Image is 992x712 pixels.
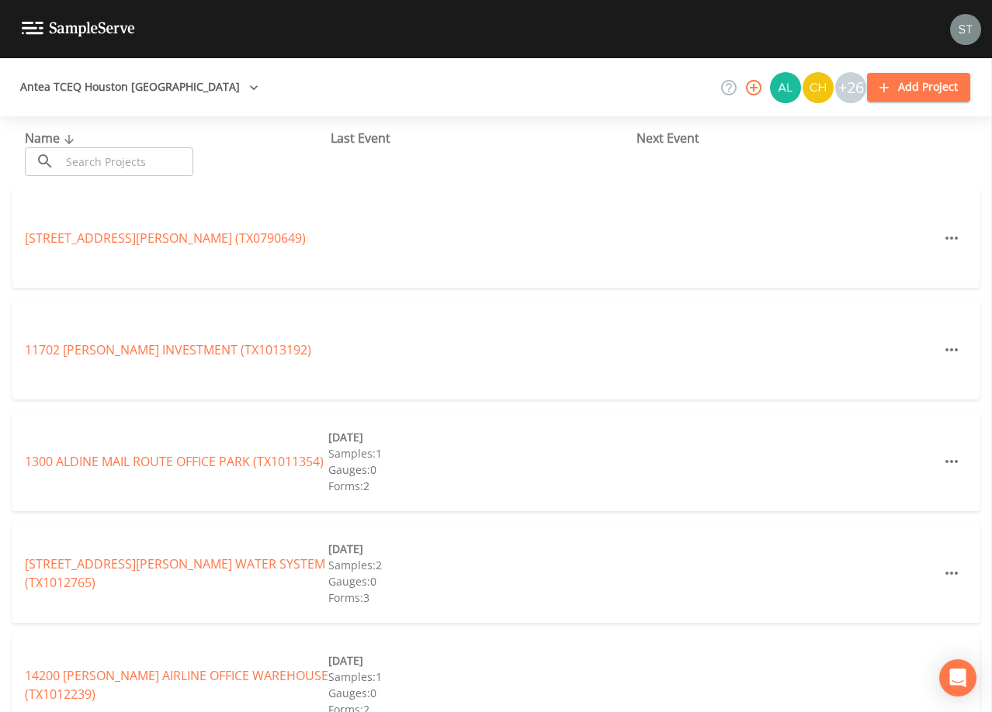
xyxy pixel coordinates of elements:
[328,429,632,445] div: [DATE]
[867,73,970,102] button: Add Project
[328,669,632,685] div: Samples: 1
[950,14,981,45] img: cb9926319991c592eb2b4c75d39c237f
[25,555,325,591] a: [STREET_ADDRESS][PERSON_NAME] WATER SYSTEM (TX1012765)
[328,478,632,494] div: Forms: 2
[803,72,834,103] img: c74b8b8b1c7a9d34f67c5e0ca157ed15
[328,557,632,573] div: Samples: 2
[25,667,328,703] a: 14200 [PERSON_NAME] AIRLINE OFFICE WAREHOUSE (TX1012239)
[939,659,976,696] div: Open Intercom Messenger
[328,445,632,461] div: Samples: 1
[769,72,802,103] div: Alaina Hahn
[636,129,942,147] div: Next Event
[328,685,632,701] div: Gauges: 0
[770,72,801,103] img: 30a13df2a12044f58df5f6b7fda61338
[328,573,632,589] div: Gauges: 0
[14,73,265,102] button: Antea TCEQ Houston [GEOGRAPHIC_DATA]
[328,652,632,669] div: [DATE]
[328,589,632,606] div: Forms: 3
[61,147,193,176] input: Search Projects
[25,230,306,247] a: [STREET_ADDRESS][PERSON_NAME] (TX0790649)
[328,541,632,557] div: [DATE]
[328,461,632,478] div: Gauges: 0
[22,22,135,36] img: logo
[25,341,311,358] a: 11702 [PERSON_NAME] INVESTMENT (TX1013192)
[331,129,636,147] div: Last Event
[25,453,324,470] a: 1300 ALDINE MAIL ROUTE OFFICE PARK (TX1011354)
[802,72,834,103] div: Charles Medina
[835,72,866,103] div: +26
[25,130,78,147] span: Name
